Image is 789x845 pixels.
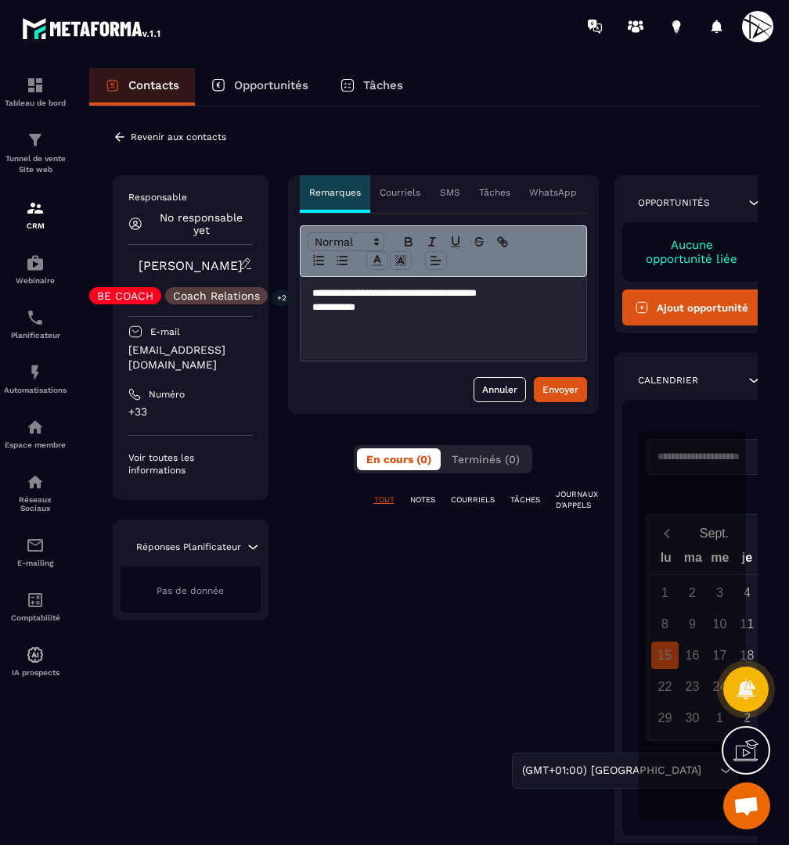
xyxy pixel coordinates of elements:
p: WhatsApp [529,186,577,199]
p: Webinaire [4,276,67,285]
div: 18 [733,642,761,669]
p: TÂCHES [510,494,540,505]
img: automations [26,645,45,664]
a: [PERSON_NAME] [139,258,243,273]
a: Contacts [89,68,195,106]
div: 4 [733,579,761,606]
div: Ouvrir le chat [723,782,770,829]
p: Automatisations [4,386,67,394]
div: 11 [733,610,761,638]
p: Aucune opportunité liée [638,238,747,266]
p: Réseaux Sociaux [4,495,67,512]
a: social-networksocial-networkRéseaux Sociaux [4,461,67,524]
a: automationsautomationsAutomatisations [4,351,67,406]
p: Tâches [363,78,403,92]
img: automations [26,363,45,382]
a: emailemailE-mailing [4,524,67,579]
a: formationformationTableau de bord [4,64,67,119]
p: TOUT [374,494,394,505]
div: Search for option [512,753,738,789]
img: formation [26,76,45,95]
p: JOURNAUX D'APPELS [556,489,598,511]
p: Opportunités [234,78,308,92]
p: Courriels [380,186,420,199]
p: Coach Relations [173,290,260,301]
p: Opportunités [638,196,710,209]
p: SMS [440,186,460,199]
a: accountantaccountantComptabilité [4,579,67,634]
p: Espace membre [4,440,67,449]
img: automations [26,253,45,272]
a: Opportunités [195,68,324,106]
img: social-network [26,473,45,491]
p: Planificateur [4,331,67,340]
button: Terminés (0) [442,448,529,470]
img: accountant [26,591,45,609]
p: +2 [272,289,292,306]
p: Responsable [128,191,253,203]
p: CRM [4,221,67,230]
p: Tunnel de vente Site web [4,153,67,175]
img: email [26,536,45,555]
img: formation [26,199,45,218]
p: Voir toutes les informations [128,451,253,476]
a: schedulerschedulerPlanificateur [4,297,67,351]
p: Tableau de bord [4,99,67,107]
p: +33 [128,405,253,419]
span: (GMT+01:00) [GEOGRAPHIC_DATA] [518,762,704,779]
p: Contacts [128,78,179,92]
p: Remarques [309,186,361,199]
p: Numéro [149,388,185,401]
a: automationsautomationsWebinaire [4,242,67,297]
img: scheduler [26,308,45,327]
p: BE COACH [97,290,153,301]
a: automationsautomationsEspace membre [4,406,67,461]
a: Tâches [324,68,419,106]
a: formationformationTunnel de vente Site web [4,119,67,187]
img: formation [26,131,45,149]
p: Calendrier [638,374,698,387]
div: Envoyer [542,382,578,397]
p: NOTES [410,494,435,505]
img: automations [26,418,45,437]
button: Annuler [474,377,526,402]
p: E-mailing [4,559,67,567]
p: Tâches [479,186,510,199]
span: En cours (0) [366,453,431,466]
img: logo [22,14,163,42]
div: je [733,547,761,574]
a: formationformationCRM [4,187,67,242]
p: IA prospects [4,668,67,677]
p: E-mail [150,325,180,338]
p: COURRIELS [451,494,495,505]
span: Pas de donnée [157,585,224,596]
p: Réponses Planificateur [136,541,241,553]
p: Comptabilité [4,613,67,622]
button: Envoyer [534,377,587,402]
p: [EMAIL_ADDRESS][DOMAIN_NAME] [128,343,253,372]
button: En cours (0) [357,448,441,470]
p: No responsable yet [150,211,253,236]
span: Terminés (0) [452,453,520,466]
button: Ajout opportunité [622,289,762,325]
p: Revenir aux contacts [131,131,226,142]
